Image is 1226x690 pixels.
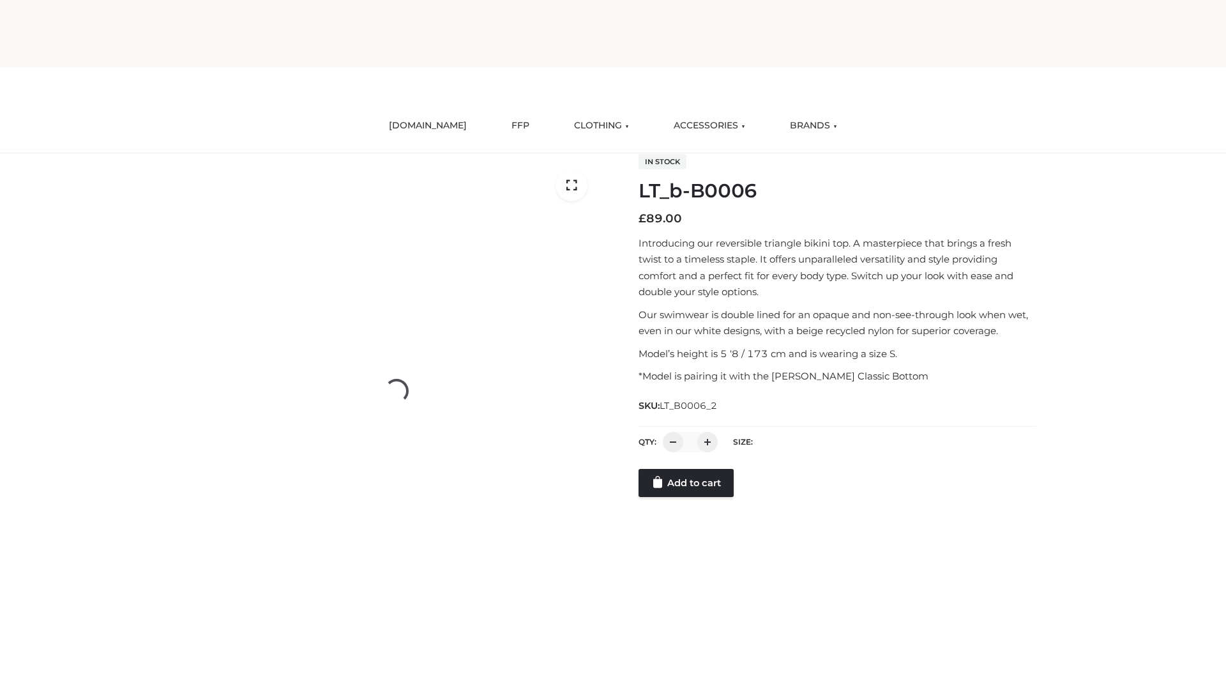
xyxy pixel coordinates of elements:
bdi: 89.00 [639,211,682,226]
a: Add to cart [639,469,734,497]
a: BRANDS [780,112,847,140]
a: CLOTHING [564,112,639,140]
label: QTY: [639,437,656,447]
span: LT_B0006_2 [660,400,717,411]
span: In stock [639,154,686,169]
p: *Model is pairing it with the [PERSON_NAME] Classic Bottom [639,368,1036,385]
label: Size: [733,437,753,447]
p: Our swimwear is double lined for an opaque and non-see-through look when wet, even in our white d... [639,307,1036,339]
a: ACCESSORIES [664,112,755,140]
a: FFP [502,112,539,140]
p: Introducing our reversible triangle bikini top. A masterpiece that brings a fresh twist to a time... [639,235,1036,300]
a: [DOMAIN_NAME] [379,112,476,140]
h1: LT_b-B0006 [639,180,1036,203]
p: Model’s height is 5 ‘8 / 173 cm and is wearing a size S. [639,346,1036,362]
span: £ [639,211,646,226]
span: SKU: [639,398,718,413]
